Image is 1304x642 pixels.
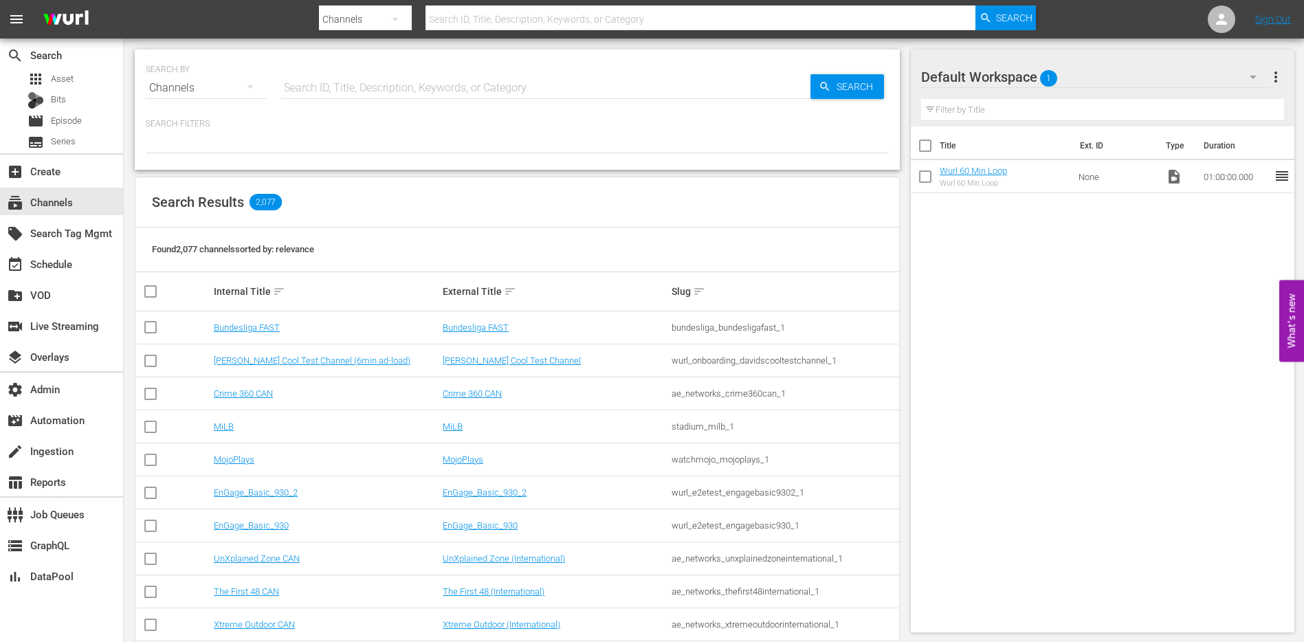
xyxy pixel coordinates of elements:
a: Bundesliga FAST [443,322,509,333]
a: Crime 360 CAN [443,388,502,399]
a: Xtreme Outdoor (International) [443,619,560,630]
a: MiLB [443,421,463,432]
a: Xtreme Outdoor CAN [214,619,295,630]
div: wurl_e2etest_engagebasic930_1 [672,520,896,531]
div: wurl_e2etest_engagebasic9302_1 [672,487,896,498]
span: Search Results [152,194,244,210]
a: EnGage_Basic_930_2 [443,487,527,498]
span: Ingestion [7,443,23,460]
div: Bits [27,92,44,109]
td: 01:00:00.000 [1198,160,1274,193]
a: The First 48 (International) [443,586,544,597]
a: EnGage_Basic_930 [214,520,289,531]
a: [PERSON_NAME] Cool Test Channel (6min ad-load) [214,355,410,366]
a: UnXplained Zone (International) [443,553,565,564]
a: EnGage_Basic_930_2 [214,487,298,498]
div: wurl_onboarding_davidscooltestchannel_1 [672,355,896,366]
span: Live Streaming [7,318,23,335]
a: UnXplained Zone CAN [214,553,300,564]
span: menu [8,11,25,27]
span: Bits [51,93,66,107]
span: VOD [7,287,23,304]
th: Type [1158,126,1195,165]
a: MojoPlays [214,454,254,465]
span: Episode [27,113,44,129]
div: External Title [443,283,667,300]
a: Crime 360 CAN [214,388,273,399]
span: 2,077 [250,194,282,210]
span: sort [504,285,516,298]
span: Automation [7,412,23,429]
span: reorder [1274,168,1290,184]
span: more_vert [1268,69,1284,85]
a: MiLB [214,421,234,432]
span: Asset [27,71,44,87]
span: Admin [7,381,23,398]
span: Search Tag Mgmt [7,225,23,242]
span: GraphQL [7,538,23,554]
span: Reports [7,474,23,491]
div: ae_networks_unxplainedzoneinternational_1 [672,553,896,564]
span: Overlays [7,349,23,366]
a: Bundesliga FAST [214,322,280,333]
div: Wurl 60 Min Loop [940,179,1007,188]
th: Duration [1195,126,1278,165]
th: Ext. ID [1072,126,1158,165]
span: Search [7,47,23,64]
span: Search [996,5,1032,30]
td: None [1073,160,1160,193]
span: Job Queues [7,507,23,523]
a: Wurl 60 Min Loop [940,166,1007,176]
div: stadium_milb_1 [672,421,896,432]
span: Search [831,74,884,99]
button: Open Feedback Widget [1279,280,1304,362]
span: Series [51,135,76,148]
span: Series [27,134,44,151]
div: Channels [146,69,267,107]
span: DataPool [7,568,23,585]
p: Search Filters: [146,118,889,130]
button: Search [975,5,1036,30]
button: Search [810,74,884,99]
a: The First 48 CAN [214,586,279,597]
span: 1 [1040,64,1057,93]
a: EnGage_Basic_930 [443,520,518,531]
th: Title [940,126,1072,165]
span: Episode [51,114,82,128]
span: Channels [7,195,23,211]
span: sort [693,285,705,298]
img: ans4CAIJ8jUAAAAAAAAAAAAAAAAAAAAAAAAgQb4GAAAAAAAAAAAAAAAAAAAAAAAAJMjXAAAAAAAAAAAAAAAAAAAAAAAAgAT5G... [33,3,99,36]
div: Slug [672,283,896,300]
div: Default Workspace [921,58,1270,96]
div: ae_networks_thefirst48international_1 [672,586,896,597]
div: watchmojo_mojoplays_1 [672,454,896,465]
div: ae_networks_xtremeoutdoorinternational_1 [672,619,896,630]
span: Found 2,077 channels sorted by: relevance [152,244,314,254]
span: Create [7,164,23,180]
button: more_vert [1268,60,1284,93]
div: ae_networks_crime360can_1 [672,388,896,399]
div: Internal Title [214,283,439,300]
a: [PERSON_NAME] Cool Test Channel [443,355,581,366]
a: MojoPlays [443,454,483,465]
span: Asset [51,72,74,86]
span: Video [1166,168,1182,185]
span: sort [273,285,285,298]
div: bundesliga_bundesligafast_1 [672,322,896,333]
a: Sign Out [1255,14,1291,25]
span: Schedule [7,256,23,273]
